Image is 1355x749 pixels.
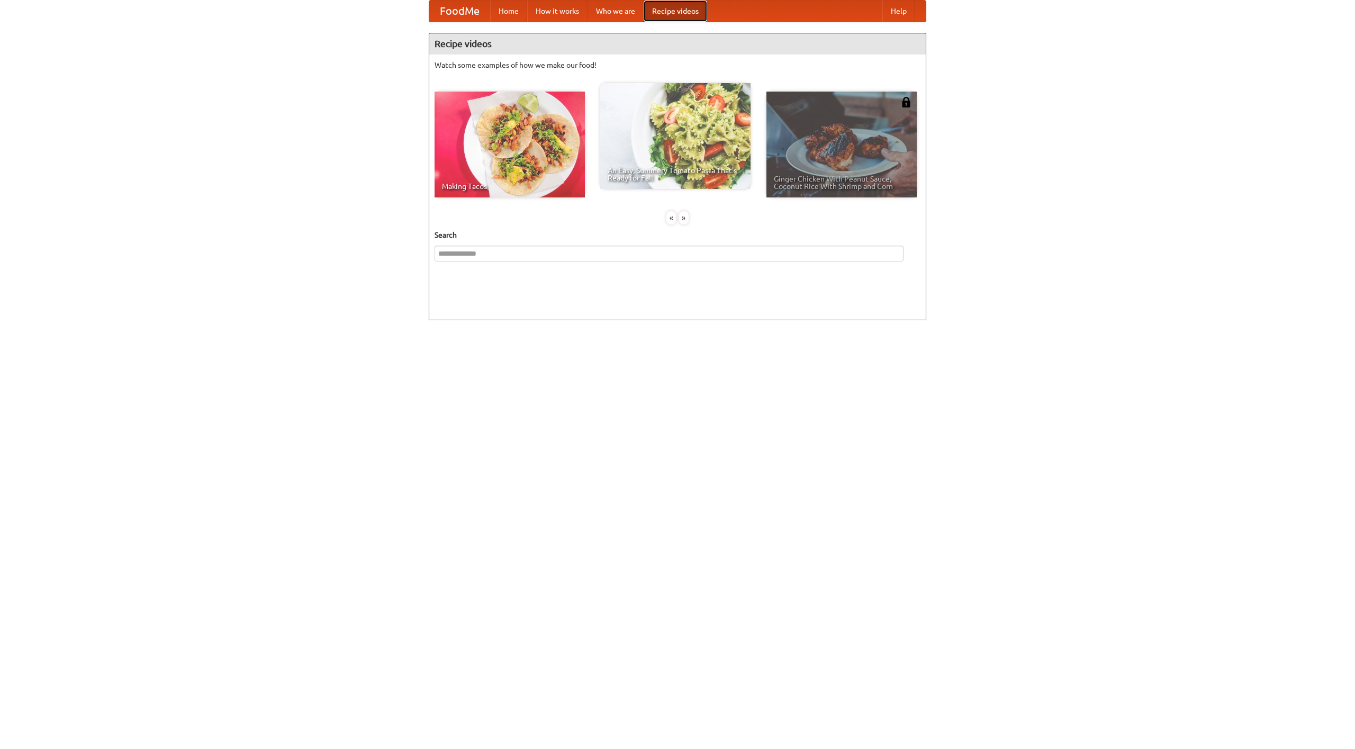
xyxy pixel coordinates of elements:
a: Home [490,1,527,22]
img: 483408.png [901,97,911,107]
a: Help [882,1,915,22]
a: Making Tacos [435,92,585,197]
h4: Recipe videos [429,33,926,55]
a: FoodMe [429,1,490,22]
a: Who we are [588,1,644,22]
a: An Easy, Summery Tomato Pasta That's Ready for Fall [600,83,751,189]
h5: Search [435,230,920,240]
div: « [666,211,676,224]
span: An Easy, Summery Tomato Pasta That's Ready for Fall [608,167,743,182]
div: » [679,211,689,224]
a: Recipe videos [644,1,707,22]
a: How it works [527,1,588,22]
p: Watch some examples of how we make our food! [435,60,920,70]
span: Making Tacos [442,183,577,190]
